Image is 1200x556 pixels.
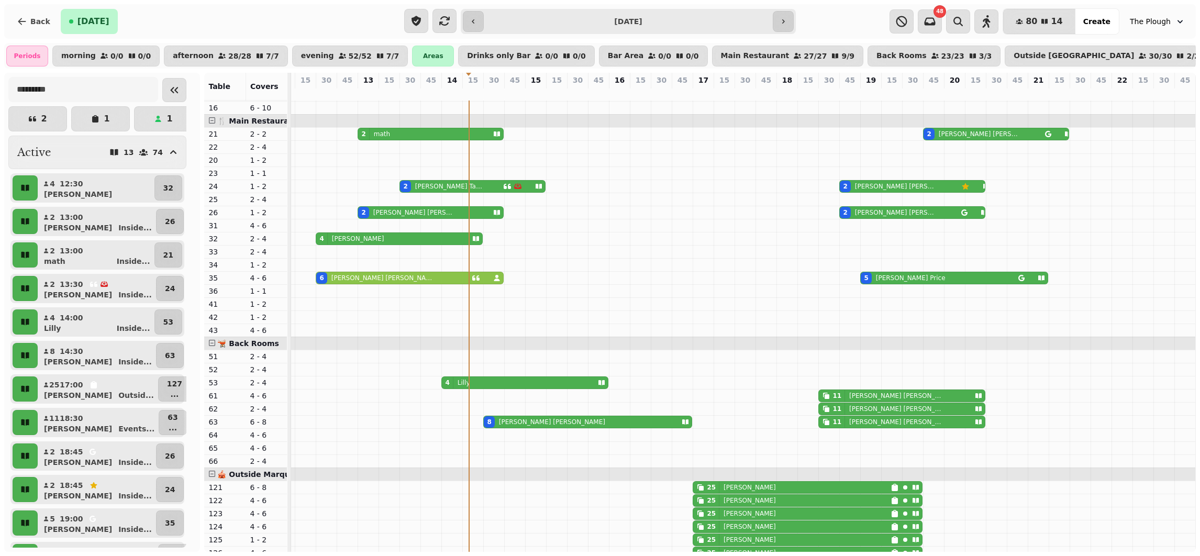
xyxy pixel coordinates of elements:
p: 0 [1160,87,1168,98]
button: 218:45[PERSON_NAME]Inside... [40,477,154,502]
button: 1 [71,106,130,131]
p: 31 [208,220,241,231]
button: 1118:30[PERSON_NAME]Events... [40,410,157,435]
p: 18:30 [60,413,83,424]
p: 41 [208,299,241,309]
p: Back Rooms [876,52,927,60]
button: 24 [156,276,184,301]
p: 0 [1013,87,1021,98]
button: 1 [134,106,193,131]
p: 30 [1159,75,1169,85]
button: 26 [156,209,184,234]
button: Collapse sidebar [162,78,186,102]
p: 2 [49,279,55,290]
p: [PERSON_NAME] [PERSON_NAME] [855,182,936,191]
p: 2 - 4 [250,142,283,152]
p: 45 [1096,75,1106,85]
p: 26 [208,207,241,218]
button: Create [1075,9,1119,34]
p: 0 [1055,87,1063,98]
button: 8014 [1003,9,1075,34]
p: 0 [1139,87,1147,98]
button: 63... [159,410,186,435]
p: 2 - 4 [250,233,283,244]
p: 15 [803,75,813,85]
p: 13:00 [60,246,83,256]
span: 14 [1051,17,1062,26]
p: [PERSON_NAME] Tarry [415,182,483,191]
p: 0 [573,87,582,98]
p: 0 / 0 [545,52,558,60]
button: Main Restaurant27/279/9 [712,46,863,66]
p: ... [168,422,177,433]
p: Inside ... [117,323,150,333]
p: 26 [165,451,175,461]
p: 35 [208,273,241,283]
div: 25 [707,536,716,544]
p: 0 [531,87,540,98]
p: 45 [845,75,855,85]
p: 0 [615,87,624,98]
span: 🍴 Main Restaurant [217,117,297,125]
div: 25 [707,522,716,531]
button: 26 [156,443,184,469]
p: 17:00 [60,380,83,390]
p: [PERSON_NAME] [PERSON_NAME] [499,418,605,426]
button: 127... [158,376,191,402]
p: Inside ... [118,290,152,300]
p: 4 [364,87,372,98]
p: 18:45 [60,447,83,457]
h2: Active [17,145,51,160]
div: 6 [319,274,324,282]
button: 53 [154,309,182,335]
p: 1 - 2 [250,299,283,309]
p: 2 - 4 [250,247,283,257]
p: 2 - 4 [250,194,283,205]
div: 2 [927,130,931,138]
p: [PERSON_NAME] [44,357,112,367]
p: 6 - 10 [250,103,283,113]
button: 412:30[PERSON_NAME] [40,175,152,201]
p: 0 [887,87,896,98]
p: 0 [1076,87,1084,98]
p: 30 [489,75,499,85]
p: 18 [782,75,792,85]
p: 35 [165,518,175,528]
p: evening [301,52,334,60]
div: 25 [707,509,716,518]
button: 63 [156,343,184,368]
p: [PERSON_NAME] [PERSON_NAME] [849,392,945,400]
button: 519:00[PERSON_NAME]Inside... [40,510,154,536]
button: 213:00[PERSON_NAME]Inside... [40,209,154,234]
div: 8 [487,418,491,426]
p: 45 [594,75,604,85]
p: 52 / 52 [349,52,372,60]
p: 25 [49,380,55,390]
p: 16 [208,103,241,113]
p: 45 [761,75,771,85]
p: 15 [636,75,646,85]
p: 30 [657,75,666,85]
span: The Plough [1130,16,1171,27]
div: 11 [832,418,841,426]
p: 0 / 0 [138,52,151,60]
p: 28 / 28 [228,52,251,60]
p: [PERSON_NAME] [44,424,112,434]
div: 11 [832,392,841,400]
p: 4 [49,179,55,189]
p: 0 [301,87,309,98]
p: [PERSON_NAME] [724,496,776,505]
p: 74 [153,149,163,156]
p: 34 [208,260,241,270]
p: [PERSON_NAME] [44,290,112,300]
p: math [44,256,65,266]
p: 0 / 0 [658,52,671,60]
div: 2 [361,208,365,217]
p: 33 [208,247,241,257]
p: 22 [1117,75,1127,85]
div: 2 [403,182,407,191]
p: 15 [552,75,562,85]
button: 2 [8,106,67,131]
p: 1 - 2 [250,181,283,192]
p: 7 / 7 [266,52,279,60]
